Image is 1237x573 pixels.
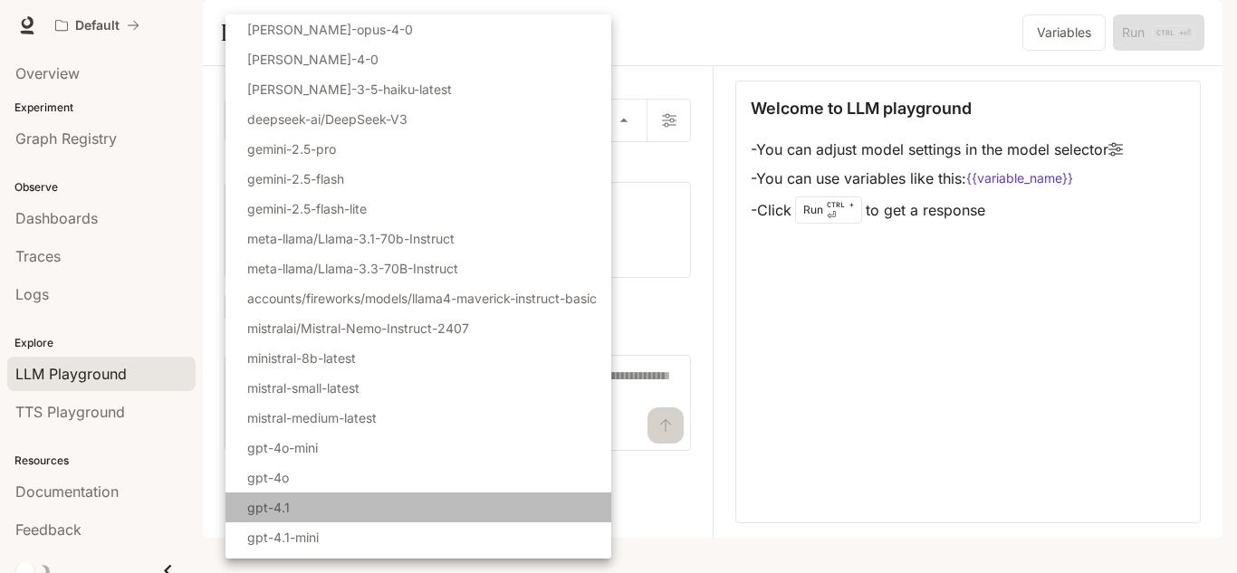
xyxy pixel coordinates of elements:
p: accounts/fireworks/models/llama4-maverick-instruct-basic [247,289,597,308]
p: mistralai/Mistral-Nemo-Instruct-2407 [247,319,469,338]
p: [PERSON_NAME]-4-0 [247,50,379,69]
p: gpt-4o-mini [247,438,318,457]
p: deepseek-ai/DeepSeek-V3 [247,110,408,129]
p: gpt-4o [247,468,289,487]
p: gemini-2.5-pro [247,139,336,158]
p: gpt-4.1-mini [247,528,319,547]
p: mistral-medium-latest [247,408,377,427]
p: meta-llama/Llama-3.3-70B-Instruct [247,259,458,278]
p: gemini-2.5-flash [247,169,344,188]
p: [PERSON_NAME]-3-5-haiku-latest [247,80,452,99]
p: gpt-4.1 [247,498,290,517]
p: [PERSON_NAME]-opus-4-0 [247,20,413,39]
p: gemini-2.5-flash-lite [247,199,367,218]
p: meta-llama/Llama-3.1-70b-Instruct [247,229,455,248]
p: ministral-8b-latest [247,349,356,368]
p: mistral-small-latest [247,378,360,397]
